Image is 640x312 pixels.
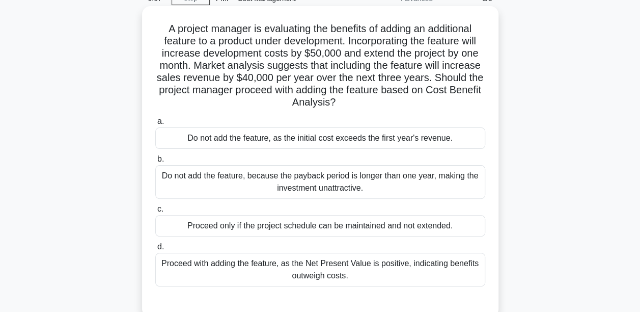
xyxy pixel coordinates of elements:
[155,165,485,199] div: Do not add the feature, because the payback period is longer than one year, making the investment...
[155,253,485,287] div: Proceed with adding the feature, as the Net Present Value is positive, indicating benefits outwei...
[157,117,164,125] span: a.
[154,22,486,109] h5: A project manager is evaluating the benefits of adding an additional feature to a product under d...
[157,154,164,163] span: b.
[155,127,485,149] div: Do not add the feature, as the initial cost exceeds the first year's revenue.
[155,215,485,237] div: Proceed only if the project schedule can be maintained and not extended.
[157,242,164,251] span: d.
[157,204,163,213] span: c.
